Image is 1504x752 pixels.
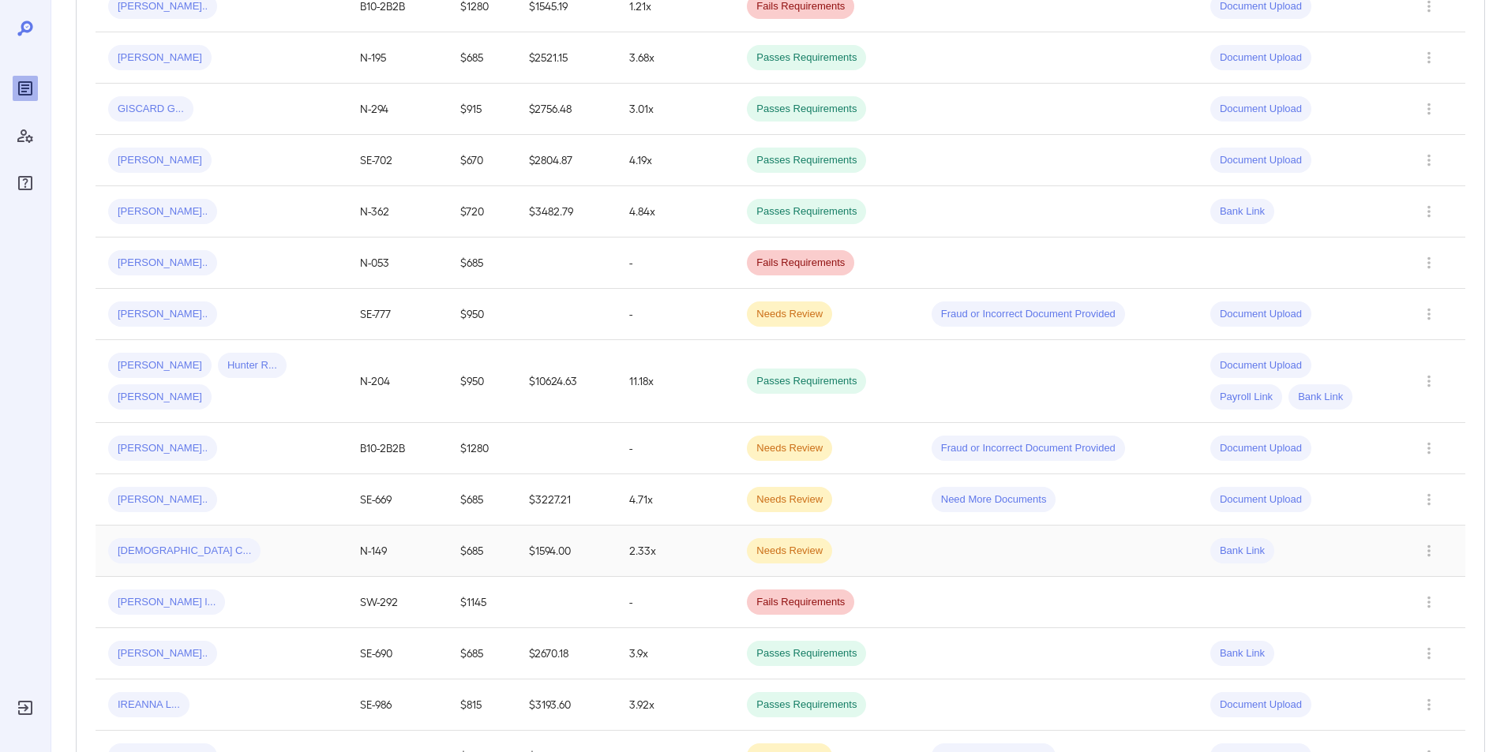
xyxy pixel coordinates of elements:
[448,289,516,340] td: $950
[13,695,38,720] div: Log Out
[448,84,516,135] td: $915
[218,358,287,373] span: Hunter R...
[448,32,516,84] td: $685
[347,340,448,423] td: N-204
[747,492,832,507] span: Needs Review
[448,577,516,628] td: $1145
[448,526,516,577] td: $685
[347,238,448,289] td: N-053
[108,204,217,219] span: [PERSON_NAME]..
[108,102,193,117] span: GISCARD G...
[617,32,734,84] td: 3.68x
[13,123,38,148] div: Manage Users
[1416,301,1442,327] button: Row Actions
[347,186,448,238] td: N-362
[13,76,38,101] div: Reports
[1210,698,1311,713] span: Document Upload
[516,679,617,731] td: $3193.60
[1210,390,1282,405] span: Payroll Link
[108,256,217,271] span: [PERSON_NAME]..
[108,153,212,168] span: [PERSON_NAME]
[617,474,734,526] td: 4.71x
[932,441,1125,456] span: Fraud or Incorrect Document Provided
[108,698,189,713] span: IREANNA L...
[617,526,734,577] td: 2.33x
[932,307,1125,322] span: Fraud or Incorrect Document Provided
[617,340,734,423] td: 11.18x
[108,307,217,322] span: [PERSON_NAME]..
[617,289,734,340] td: -
[347,679,448,731] td: SE-986
[347,423,448,474] td: B10-2B2B
[617,577,734,628] td: -
[1416,436,1442,461] button: Row Actions
[747,153,866,168] span: Passes Requirements
[448,474,516,526] td: $685
[347,526,448,577] td: N-149
[617,238,734,289] td: -
[617,186,734,238] td: 4.84x
[1416,199,1442,224] button: Row Actions
[617,679,734,731] td: 3.92x
[1210,492,1311,507] span: Document Upload
[1416,692,1442,717] button: Row Actions
[448,340,516,423] td: $950
[448,135,516,186] td: $670
[516,340,617,423] td: $10624.63
[108,646,217,661] span: [PERSON_NAME]..
[13,170,38,196] div: FAQ
[108,492,217,507] span: [PERSON_NAME]..
[448,423,516,474] td: $1280
[347,577,448,628] td: SW-292
[1210,102,1311,117] span: Document Upload
[516,474,617,526] td: $3227.21
[108,595,225,610] span: [PERSON_NAME] l...
[617,423,734,474] td: -
[108,544,261,559] span: [DEMOGRAPHIC_DATA] C...
[108,390,212,405] span: [PERSON_NAME]
[1416,148,1442,173] button: Row Actions
[108,358,212,373] span: [PERSON_NAME]
[747,595,854,610] span: Fails Requirements
[617,628,734,679] td: 3.9x
[1210,441,1311,456] span: Document Upload
[516,32,617,84] td: $2521.15
[747,646,866,661] span: Passes Requirements
[516,135,617,186] td: $2804.87
[1210,646,1274,661] span: Bank Link
[108,441,217,456] span: [PERSON_NAME]..
[1416,96,1442,122] button: Row Actions
[747,374,866,389] span: Passes Requirements
[1416,45,1442,70] button: Row Actions
[1210,51,1311,65] span: Document Upload
[1416,589,1442,615] button: Row Actions
[747,256,854,271] span: Fails Requirements
[448,628,516,679] td: $685
[108,51,212,65] span: [PERSON_NAME]
[347,135,448,186] td: SE-702
[617,84,734,135] td: 3.01x
[516,186,617,238] td: $3482.79
[1210,204,1274,219] span: Bank Link
[747,441,832,456] span: Needs Review
[617,135,734,186] td: 4.19x
[448,679,516,731] td: $815
[1288,390,1352,405] span: Bank Link
[1416,250,1442,275] button: Row Actions
[347,628,448,679] td: SE-690
[448,238,516,289] td: $685
[1210,153,1311,168] span: Document Upload
[747,544,832,559] span: Needs Review
[516,526,617,577] td: $1594.00
[347,84,448,135] td: N-294
[347,32,448,84] td: N-195
[747,698,866,713] span: Passes Requirements
[1210,544,1274,559] span: Bank Link
[516,628,617,679] td: $2670.18
[932,492,1056,507] span: Need More Documents
[1210,307,1311,322] span: Document Upload
[347,289,448,340] td: SE-777
[347,474,448,526] td: SE-669
[1210,358,1311,373] span: Document Upload
[1416,369,1442,394] button: Row Actions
